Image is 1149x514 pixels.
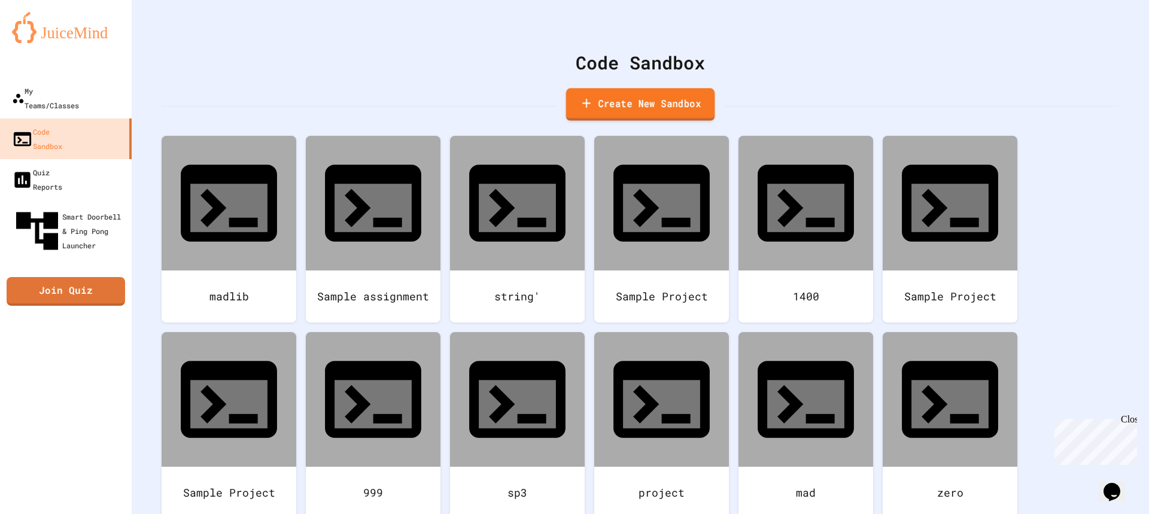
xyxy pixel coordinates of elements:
[883,136,1017,323] a: Sample Project
[1050,414,1137,465] iframe: chat widget
[162,136,296,323] a: madlib
[450,136,585,323] a: string'
[12,165,62,194] div: Quiz Reports
[7,277,125,306] a: Join Quiz
[883,270,1017,323] div: Sample Project
[306,136,440,323] a: Sample assignment
[12,206,127,256] div: Smart Doorbell & Ping Pong Launcher
[1099,466,1137,502] iframe: chat widget
[306,270,440,323] div: Sample assignment
[738,270,873,323] div: 1400
[594,270,729,323] div: Sample Project
[450,270,585,323] div: string'
[566,88,715,121] a: Create New Sandbox
[12,84,79,112] div: My Teams/Classes
[162,49,1119,76] div: Code Sandbox
[12,124,62,153] div: Code Sandbox
[738,136,873,323] a: 1400
[12,12,120,43] img: logo-orange.svg
[162,270,296,323] div: madlib
[594,136,729,323] a: Sample Project
[5,5,83,76] div: Chat with us now!Close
